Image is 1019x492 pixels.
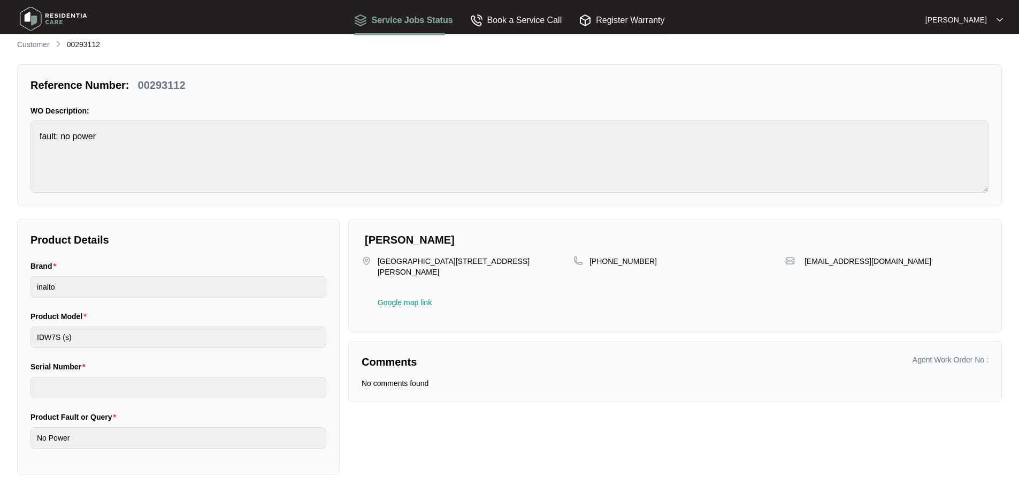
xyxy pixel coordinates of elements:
label: Product Fault or Query [30,412,120,422]
p: WO Description: [30,105,989,116]
p: 00293112 [138,78,186,93]
img: Book a Service Call icon [470,14,483,27]
div: Book a Service Call [470,13,562,27]
input: Product Model [30,327,326,348]
label: Brand [30,261,60,271]
img: dropdown arrow [997,17,1003,22]
p: [PERSON_NAME] [365,232,989,247]
p: Customer [17,39,50,50]
p: [GEOGRAPHIC_DATA][STREET_ADDRESS][PERSON_NAME] [378,256,565,288]
label: Product Model [30,311,91,322]
div: Service Jobs Status [354,13,453,27]
img: Service Jobs Status icon [354,14,367,27]
img: map-pin [362,256,371,266]
p: No comments found [362,378,428,389]
input: Product Fault or Query [30,427,326,449]
img: map-pin [573,256,583,266]
p: [PHONE_NUMBER] [589,256,657,267]
p: [PERSON_NAME] [925,14,987,25]
img: map-pin [785,256,795,266]
img: Register Warranty icon [579,14,592,27]
p: Product Details [30,232,326,247]
input: Serial Number [30,377,326,398]
p: Reference Number: [30,78,129,93]
span: 00293112 [67,40,100,49]
input: Brand [30,276,326,298]
p: [EMAIL_ADDRESS][DOMAIN_NAME] [805,256,931,267]
img: chevron-right [54,40,63,48]
a: Customer [15,39,52,51]
img: residentia care logo [16,3,91,35]
label: Serial Number [30,361,89,372]
textarea: fault: no power [30,120,989,193]
a: Google map link [378,299,432,306]
div: Register Warranty [579,13,664,27]
p: Comments [362,354,668,369]
p: Agent Work Order No : [913,354,989,365]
